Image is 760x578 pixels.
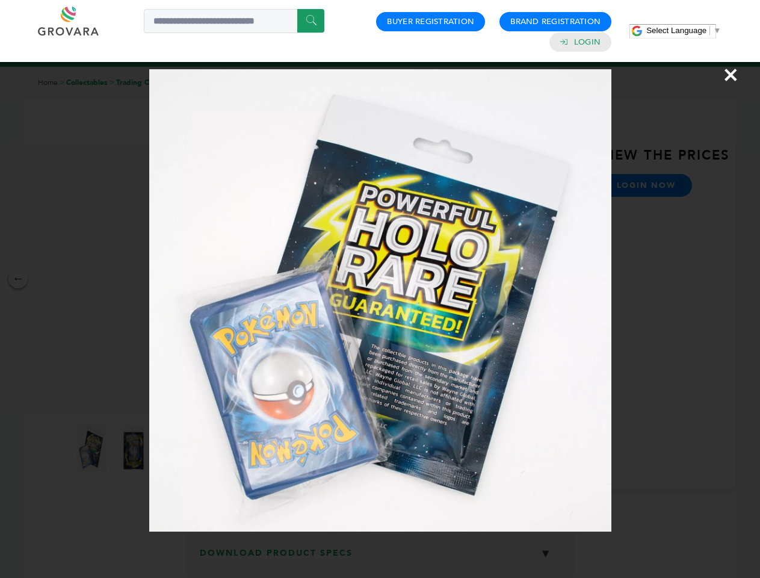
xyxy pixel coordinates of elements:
[646,26,721,35] a: Select Language​
[713,26,721,35] span: ▼
[723,58,739,92] span: ×
[709,26,710,35] span: ​
[387,16,474,27] a: Buyer Registration
[144,9,324,33] input: Search a product or brand...
[646,26,706,35] span: Select Language
[510,16,601,27] a: Brand Registration
[149,69,611,532] img: Image Preview
[574,37,601,48] a: Login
